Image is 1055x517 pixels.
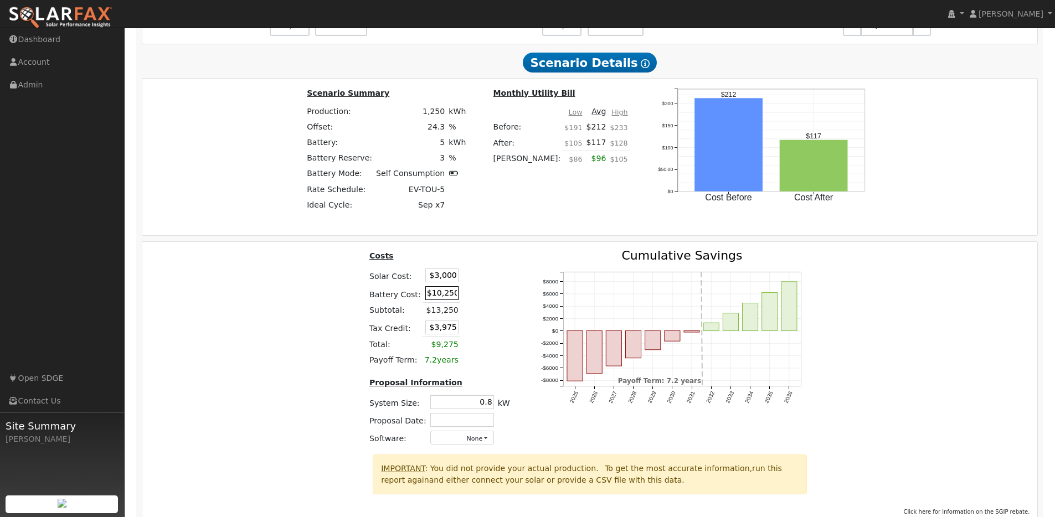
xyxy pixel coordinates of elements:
td: Software: [367,429,428,447]
td: $105 [608,151,630,173]
text: $212 [721,91,737,99]
td: Solar Cost: [367,267,423,285]
text: 2033 [724,390,735,404]
text: -$2000 [541,340,558,347]
div: [PERSON_NAME] [6,433,119,445]
text: 2030 [666,390,677,404]
td: Payoff Term: [367,352,423,368]
rect: onclick="" [645,330,661,349]
td: 5 [374,135,447,151]
text: 2032 [705,390,716,404]
span: Site Summary [6,418,119,433]
td: Rate Schedule: [305,182,374,197]
u: Low [569,108,583,116]
text: 2027 [608,390,619,404]
td: Proposal Date: [367,411,428,429]
td: $128 [608,135,630,151]
td: $96 [584,151,608,173]
td: $105 [563,135,584,151]
rect: onclick="" [723,313,739,331]
text: $2000 [543,316,558,322]
u: Scenario Summary [307,89,389,97]
td: Ideal Cycle: [305,197,374,213]
text: Payoff Term: 7.2 years [618,377,702,385]
u: Monthly Utility Bill [493,89,575,97]
rect: onclick="" [695,99,763,192]
text: $200 [662,101,673,107]
td: $212 [584,120,608,135]
rect: onclick="" [606,330,621,366]
rect: onclick="" [665,330,680,341]
u: Avg [591,107,606,116]
td: kWh [447,135,468,151]
u: Proposal Information [369,378,462,387]
img: retrieve [58,499,66,508]
text: Cost After [794,193,833,202]
td: $9,275 [423,337,460,353]
span: [PERSON_NAME] [979,9,1043,18]
span: Scenario Details [523,53,657,73]
text: 2036 [783,390,794,404]
text: $0 [552,328,558,334]
text: $4000 [543,303,558,309]
text: $6000 [543,291,558,297]
text: -$6000 [541,365,558,371]
rect: onclick="" [780,140,848,192]
img: SolarFax [8,6,112,29]
text: 2025 [568,390,579,404]
td: $13,250 [423,302,460,318]
td: EV-TOU-5 [374,182,447,197]
text: Cumulative Savings [621,249,742,262]
i: Show Help [641,59,650,68]
td: Battery Cost: [367,285,423,303]
span: Sep x7 [418,200,445,209]
text: $0 [668,189,673,194]
td: kWh [447,104,468,119]
td: System Size: [367,393,428,411]
td: 24.3 [374,120,447,135]
rect: onclick="" [567,330,583,381]
td: 1,250 [374,104,447,119]
td: 3 [374,151,447,166]
td: After: [491,135,563,151]
span: 7.2 [425,355,437,364]
text: Cost Before [706,193,753,202]
rect: onclick="" [743,303,758,330]
td: $117 [584,135,608,151]
td: % [447,120,468,135]
text: 2028 [627,390,638,404]
text: $150 [662,123,673,128]
td: Offset: [305,120,374,135]
text: $100 [662,145,673,151]
rect: onclick="" [781,282,797,331]
rect: onclick="" [703,323,719,330]
rect: onclick="" [586,330,602,374]
span: Click here for information on the SGIP rebate. [904,509,1030,515]
text: 2035 [764,390,775,404]
text: 2031 [686,390,697,404]
td: Battery Reserve: [305,151,374,166]
text: -$8000 [541,378,558,384]
td: years [423,352,460,368]
text: 2034 [744,390,755,404]
text: 2029 [646,390,657,404]
button: None [430,431,494,444]
td: Tax Credit: [367,318,423,337]
rect: onclick="" [684,330,699,332]
u: High [612,108,628,116]
u: IMPORTANT [381,464,425,473]
td: % [447,151,468,166]
td: Self Consumption [374,166,447,182]
div: : You did not provide your actual production. To get the most accurate information, and either co... [373,454,807,494]
text: $50.00 [658,167,673,173]
rect: onclick="" [762,292,778,330]
td: Total: [367,337,423,353]
text: 2026 [588,390,599,404]
rect: onclick="" [625,330,641,358]
td: Subtotal: [367,302,423,318]
td: Battery: [305,135,374,151]
td: kW [496,393,512,411]
td: $233 [608,120,630,135]
td: $191 [563,120,584,135]
td: $86 [563,151,584,173]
